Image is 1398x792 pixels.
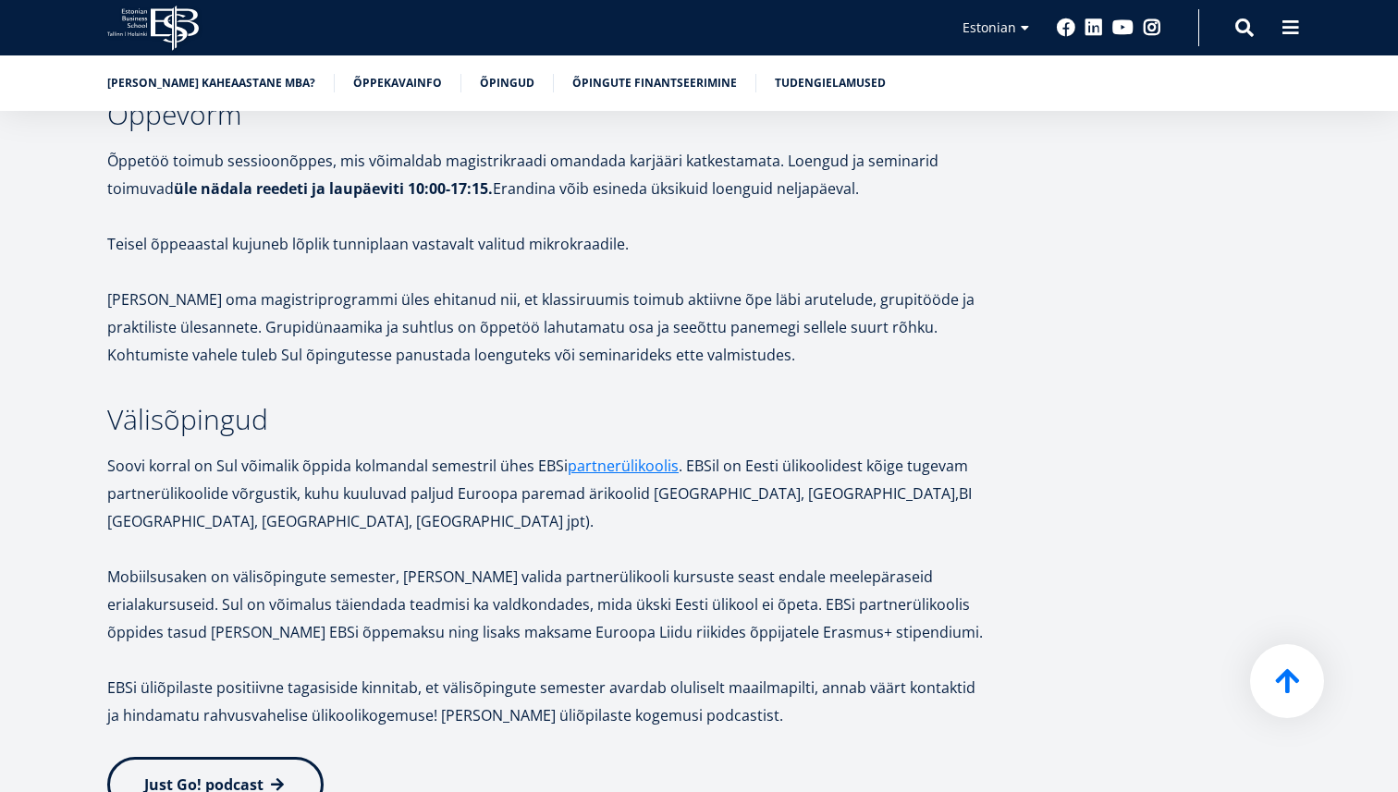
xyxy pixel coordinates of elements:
[21,205,121,222] span: Kaheaastane MBA
[21,229,272,246] span: Tehnoloogia ja innovatsiooni juhtimine (MBA)
[439,1,523,18] span: Perekonnanimi
[1112,18,1134,37] a: Youtube
[353,74,442,92] a: Õppekavainfo
[775,74,886,92] a: Tudengielamused
[107,101,986,128] h3: Õppevorm
[107,147,986,202] p: Õppetöö toimub sessioonõppes, mis võimaldab magistrikraadi omandada karjääri katkestamata. Loengu...
[1057,18,1075,37] a: Facebook
[107,230,986,258] p: Teisel õppeaastal kujuneb lõplik tunniplaan vastavalt valitud mikrokraadile.
[107,563,986,646] p: Mobiilsusaken on välisõpingute semester, [PERSON_NAME] valida partnerülikooli kursuste seast enda...
[107,74,315,92] a: [PERSON_NAME] kaheaastane MBA?
[1143,18,1161,37] a: Instagram
[572,74,737,92] a: Õpingute finantseerimine
[107,674,986,729] p: EBSi üliõpilaste positiivne tagasiside kinnitab, et välisõpingute semester avardab oluliselt maai...
[1085,18,1103,37] a: Linkedin
[21,181,180,198] span: Üheaastane eestikeelne MBA
[107,452,986,535] p: Soovi korral on Sul võimalik õppida kolmandal semestril ühes EBSi . EBSil on Eesti ülikoolidest k...
[5,206,17,218] input: Kaheaastane MBA
[174,178,493,199] strong: üle nädala reedeti ja laupäeviti 10:00-17:15.
[107,286,986,369] p: [PERSON_NAME] oma magistriprogrammi üles ehitanud nii, et klassiruumis toimub aktiivne õpe läbi a...
[568,452,679,480] a: partnerülikoolis
[5,182,17,194] input: Üheaastane eestikeelne MBA
[107,406,986,433] h3: Välisõpingud
[480,74,534,92] a: Õpingud
[955,483,959,504] b: ,
[5,230,17,242] input: Tehnoloogia ja innovatsiooni juhtimine (MBA)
